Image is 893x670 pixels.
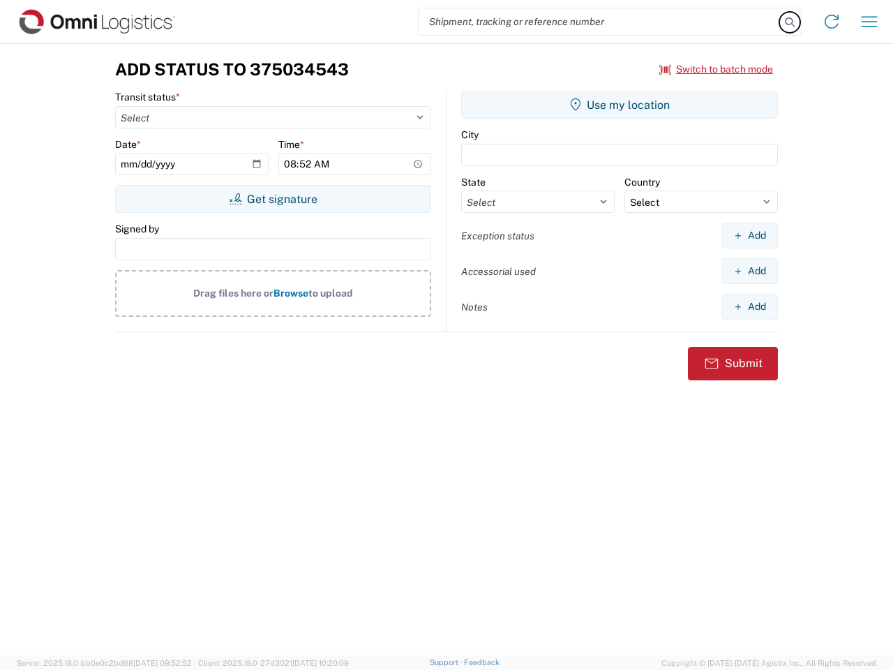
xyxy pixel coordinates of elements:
[115,223,159,235] label: Signed by
[661,657,876,669] span: Copyright © [DATE]-[DATE] Agistix Inc., All Rights Reserved
[464,658,500,667] a: Feedback
[461,230,534,242] label: Exception status
[461,176,486,188] label: State
[115,59,349,80] h3: Add Status to 375034543
[17,659,192,667] span: Server: 2025.18.0-bb0e0c2bd68
[721,223,778,248] button: Add
[721,258,778,284] button: Add
[430,658,465,667] a: Support
[461,91,778,119] button: Use my location
[721,294,778,320] button: Add
[115,91,180,103] label: Transit status
[419,8,780,35] input: Shipment, tracking or reference number
[273,288,308,299] span: Browse
[133,659,192,667] span: [DATE] 09:52:52
[292,659,349,667] span: [DATE] 10:20:09
[461,265,536,278] label: Accessorial used
[688,347,778,380] button: Submit
[115,185,431,213] button: Get signature
[461,128,479,141] label: City
[278,138,304,151] label: Time
[461,301,488,313] label: Notes
[115,138,141,151] label: Date
[624,176,660,188] label: Country
[198,659,349,667] span: Client: 2025.18.0-27d3021
[659,58,773,81] button: Switch to batch mode
[308,288,353,299] span: to upload
[193,288,273,299] span: Drag files here or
